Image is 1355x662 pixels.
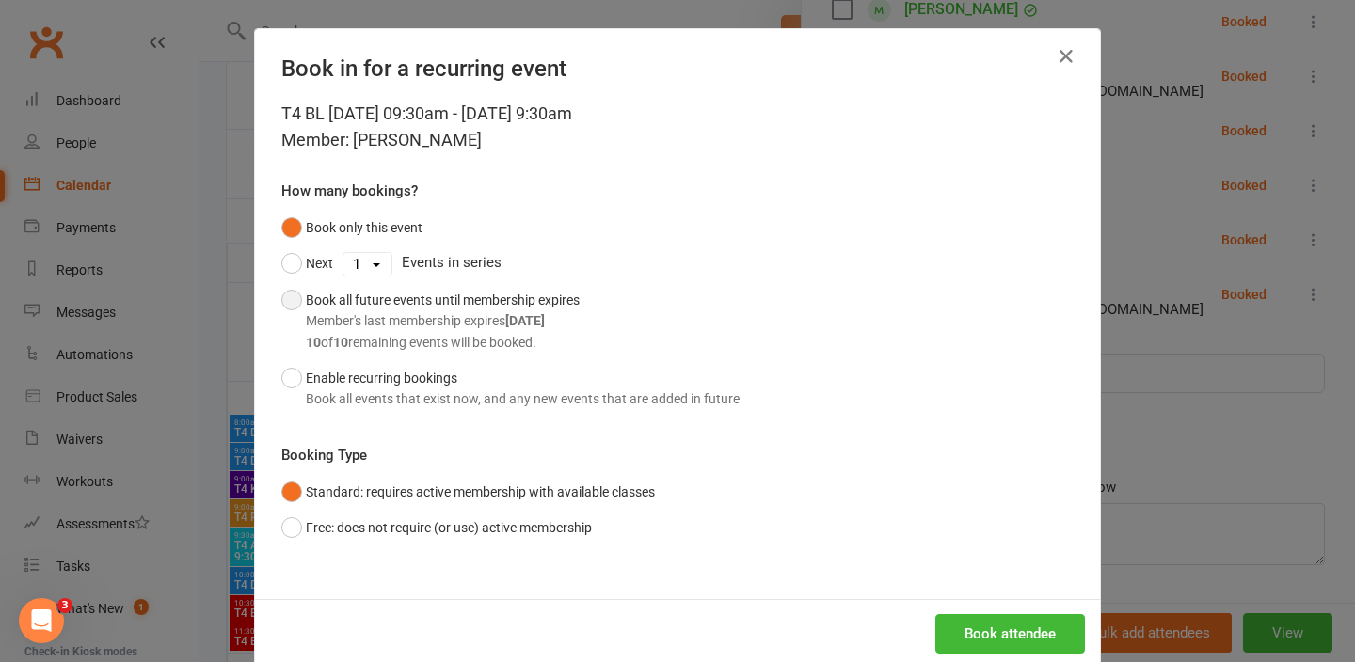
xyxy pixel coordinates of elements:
[281,245,333,281] button: Next
[281,55,1074,82] h4: Book in for a recurring event
[281,282,580,360] button: Book all future events until membership expiresMember's last membership expires[DATE]10of10remain...
[306,290,580,353] div: Book all future events until membership expires
[281,210,422,245] button: Book only this event
[57,598,72,613] span: 3
[281,510,592,545] button: Free: does not require (or use) active membership
[1051,41,1081,71] button: Close
[281,245,1074,281] div: Events in series
[505,313,545,328] strong: [DATE]
[281,360,740,418] button: Enable recurring bookingsBook all events that exist now, and any new events that are added in future
[333,335,348,350] strong: 10
[935,614,1085,654] button: Book attendee
[281,474,655,510] button: Standard: requires active membership with available classes
[306,310,580,331] div: Member's last membership expires
[306,335,321,350] strong: 10
[281,444,367,466] label: Booking Type
[281,180,418,202] label: How many bookings?
[306,388,740,409] div: Book all events that exist now, and any new events that are added in future
[306,332,580,353] div: of remaining events will be booked.
[19,598,64,643] iframe: Intercom live chat
[281,101,1074,153] div: T4 BL [DATE] 09:30am - [DATE] 9:30am Member: [PERSON_NAME]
